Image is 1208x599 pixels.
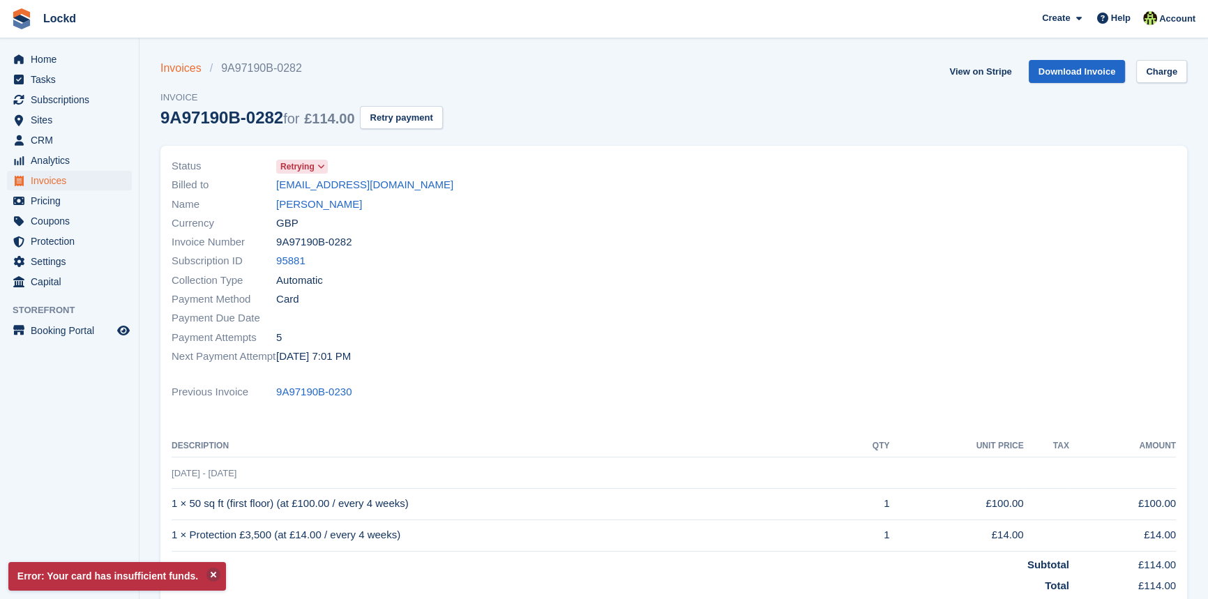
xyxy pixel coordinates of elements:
span: Protection [31,232,114,251]
span: Booking Portal [31,321,114,340]
td: £100.00 [1069,488,1176,520]
a: menu [7,321,132,340]
td: £100.00 [889,488,1023,520]
span: Invoice [160,91,443,105]
a: menu [7,50,132,69]
span: Automatic [276,273,323,289]
span: [DATE] - [DATE] [172,468,236,478]
span: Currency [172,215,276,232]
span: Coupons [31,211,114,231]
td: 1 [841,488,890,520]
td: 1 × Protection £3,500 (at £14.00 / every 4 weeks) [172,520,841,551]
a: Retrying [276,158,328,174]
th: Tax [1024,435,1069,457]
td: £14.00 [889,520,1023,551]
span: Subscriptions [31,90,114,109]
span: CRM [31,130,114,150]
td: £114.00 [1069,551,1176,573]
button: Retry payment [360,106,442,129]
strong: Subtotal [1027,559,1069,570]
span: Card [276,291,299,308]
span: Payment Attempts [172,330,276,346]
span: 9A97190B-0282 [276,234,352,250]
span: Pricing [31,191,114,211]
span: GBP [276,215,299,232]
span: Status [172,158,276,174]
span: Settings [31,252,114,271]
a: menu [7,90,132,109]
span: Payment Due Date [172,310,276,326]
a: Download Invoice [1029,60,1126,83]
a: [EMAIL_ADDRESS][DOMAIN_NAME] [276,177,453,193]
td: 1 [841,520,890,551]
div: 9A97190B-0282 [160,108,354,127]
nav: breadcrumbs [160,60,443,77]
span: £114.00 [304,111,354,126]
a: 9A97190B-0230 [276,384,352,400]
a: 95881 [276,253,305,269]
img: stora-icon-8386f47178a22dfd0bd8f6a31ec36ba5ce8667c1dd55bd0f319d3a0aa187defe.svg [11,8,32,29]
a: Lockd [38,7,82,30]
span: Storefront [13,303,139,317]
span: Collection Type [172,273,276,289]
span: Create [1042,11,1070,25]
span: Invoice Number [172,234,276,250]
span: Name [172,197,276,213]
img: Jamie Budding [1143,11,1157,25]
span: for [283,111,299,126]
span: Analytics [31,151,114,170]
span: 5 [276,330,282,346]
a: Preview store [115,322,132,339]
th: Amount [1069,435,1176,457]
span: Subscription ID [172,253,276,269]
span: Capital [31,272,114,291]
span: Next Payment Attempt [172,349,276,365]
a: menu [7,70,132,89]
p: Error: Your card has insufficient funds. [8,562,226,591]
td: 1 × 50 sq ft (first floor) (at £100.00 / every 4 weeks) [172,488,841,520]
th: QTY [841,435,890,457]
a: menu [7,252,132,271]
a: View on Stripe [944,60,1017,83]
td: £114.00 [1069,573,1176,594]
span: Invoices [31,171,114,190]
span: Billed to [172,177,276,193]
a: menu [7,232,132,251]
a: menu [7,110,132,130]
a: [PERSON_NAME] [276,197,362,213]
span: Retrying [280,160,315,173]
span: Previous Invoice [172,384,276,400]
a: menu [7,151,132,170]
th: Unit Price [889,435,1023,457]
span: Account [1159,12,1195,26]
span: Help [1111,11,1131,25]
td: £14.00 [1069,520,1176,551]
span: Sites [31,110,114,130]
th: Description [172,435,841,457]
a: menu [7,130,132,150]
span: Payment Method [172,291,276,308]
a: menu [7,191,132,211]
span: Home [31,50,114,69]
a: menu [7,272,132,291]
a: menu [7,171,132,190]
time: 2025-09-27 18:01:21 UTC [276,349,351,365]
strong: Total [1045,579,1069,591]
a: Charge [1136,60,1187,83]
a: Invoices [160,60,210,77]
a: menu [7,211,132,231]
span: Tasks [31,70,114,89]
